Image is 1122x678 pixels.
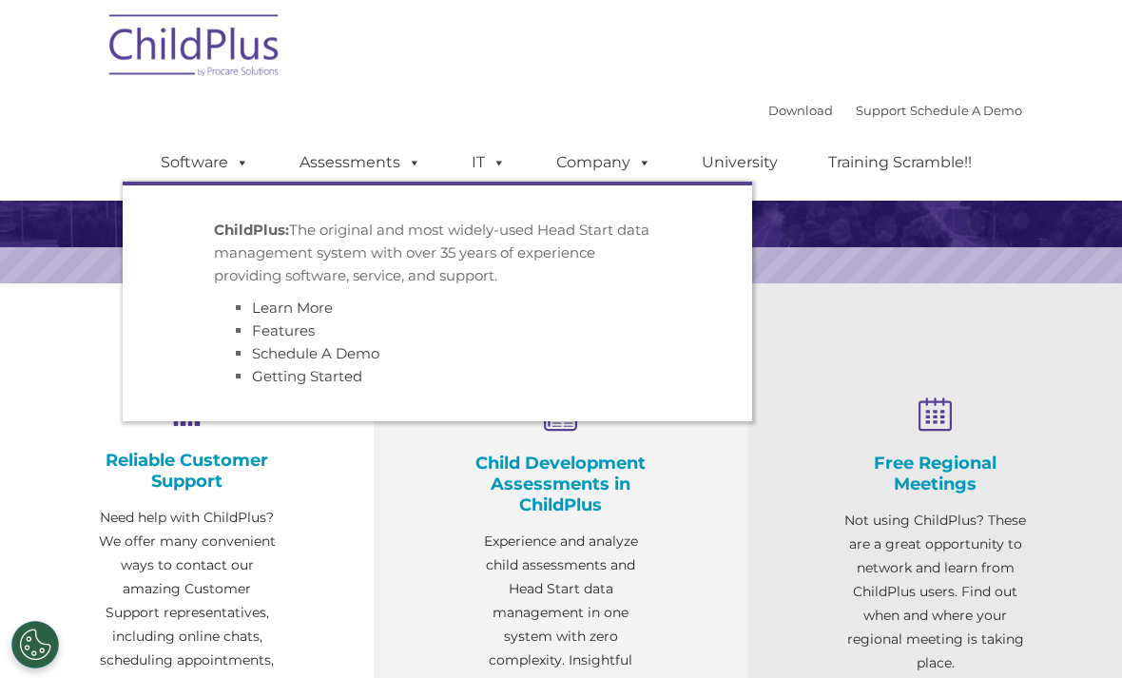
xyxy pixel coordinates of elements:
h4: Free Regional Meetings [843,453,1027,494]
a: Features [252,321,315,339]
a: Getting Started [252,367,362,385]
a: Assessments [280,144,440,182]
a: Download [768,103,833,118]
a: Software [142,144,268,182]
a: Schedule A Demo [252,344,379,362]
a: Schedule A Demo [910,103,1022,118]
a: IT [453,144,525,182]
h4: Reliable Customer Support [95,450,279,492]
p: The original and most widely-used Head Start data management system with over 35 years of experie... [214,219,661,287]
p: Not using ChildPlus? These are a great opportunity to network and learn from ChildPlus users. Fin... [843,509,1027,675]
h4: Child Development Assessments in ChildPlus [469,453,652,515]
a: Training Scramble!! [809,144,991,182]
button: Cookies Settings [11,621,59,668]
a: Support [856,103,906,118]
strong: ChildPlus: [214,221,289,239]
font: | [768,103,1022,118]
a: University [683,144,797,182]
a: Company [537,144,670,182]
img: ChildPlus by Procare Solutions [100,1,290,96]
a: Learn More [252,299,333,317]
